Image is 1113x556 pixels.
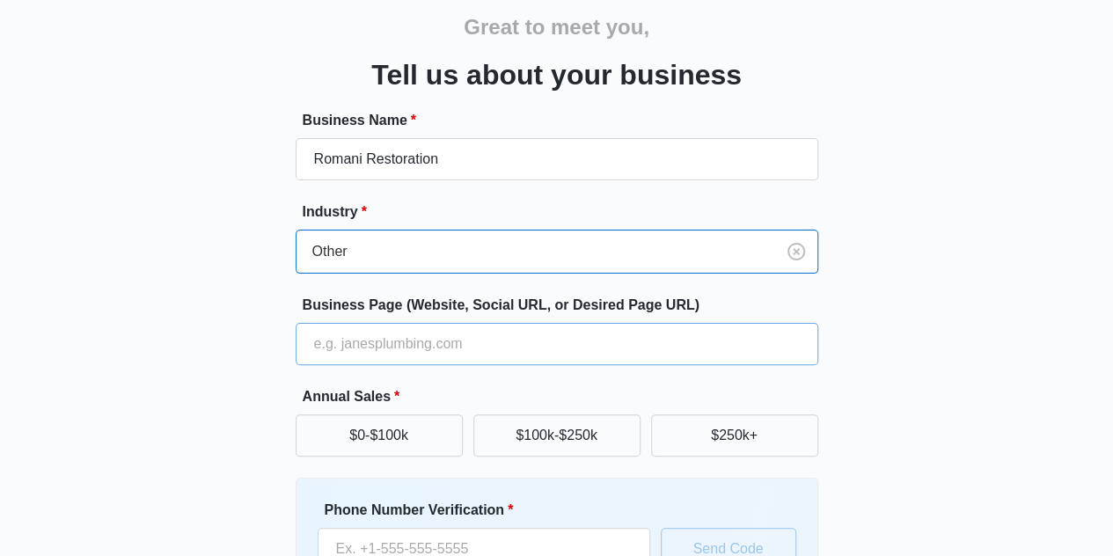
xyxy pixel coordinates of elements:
[371,54,742,96] h3: Tell us about your business
[325,500,657,521] label: Phone Number Verification
[296,138,818,180] input: e.g. Jane's Plumbing
[303,110,825,131] label: Business Name
[651,414,818,457] button: $250k+
[303,386,825,407] label: Annual Sales
[303,201,825,223] label: Industry
[303,295,825,316] label: Business Page (Website, Social URL, or Desired Page URL)
[296,323,818,365] input: e.g. janesplumbing.com
[782,238,810,266] button: Clear
[296,414,463,457] button: $0-$100k
[473,414,641,457] button: $100k-$250k
[464,11,649,43] h2: Great to meet you,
